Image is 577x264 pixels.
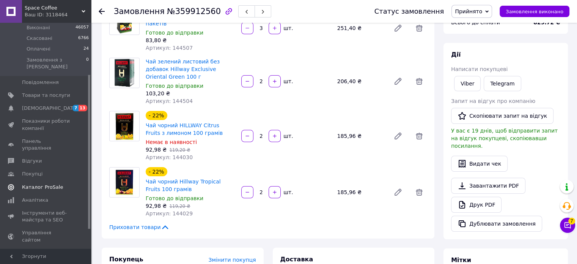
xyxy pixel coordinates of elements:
[25,5,82,11] span: Space Coffee
[146,45,193,51] span: Артикул: 144507
[455,8,482,14] span: Прийнято
[72,105,79,111] span: 7
[334,23,387,33] div: 251,40 ₴
[146,98,193,104] span: Артикул: 144504
[167,7,221,16] span: №359912560
[281,188,294,196] div: шт.
[109,223,170,231] span: Приховати товари
[114,7,165,16] span: Замовлення
[83,46,89,52] span: 24
[27,57,86,70] span: Замовлення з [PERSON_NAME]
[27,35,52,42] span: Скасовані
[281,24,294,32] div: шт.
[451,128,558,149] span: У вас є 19 днів, щоб відправити запит на відгук покупцеві, скопіювавши посилання.
[22,92,70,99] span: Товари та послуги
[22,171,42,177] span: Покупці
[451,98,535,104] span: Запит на відгук про компанію
[390,74,406,89] a: Редагувати
[79,105,87,111] span: 13
[146,36,235,44] div: 83,80 ₴
[451,66,508,72] span: Написати покупцеві
[568,218,575,224] span: 7
[22,197,48,204] span: Аналітика
[22,184,63,191] span: Каталог ProSale
[412,21,427,36] span: Видалити
[146,179,221,192] a: Чай чорний Hillway Tropical Fruits 100 грамів
[390,21,406,36] a: Редагувати
[110,168,139,197] img: Чай чорний Hillway Tropical Fruits 100 грамів
[484,76,521,91] a: Telegram
[75,24,89,31] span: 46057
[334,187,387,198] div: 185,96 ₴
[169,204,190,209] span: 119,20 ₴
[412,74,427,89] span: Видалити
[146,30,203,36] span: Готово до відправки
[22,158,42,164] span: Відгуки
[451,156,508,172] button: Видати чек
[451,108,553,124] button: Скопіювати запит на відгук
[22,210,70,223] span: Інструменти веб-майстра та SEO
[146,147,167,153] span: 92,98 ₴
[146,210,193,217] span: Артикул: 144029
[25,11,91,18] div: Ваш ID: 3118464
[451,256,471,264] span: Мітки
[533,19,560,25] b: 829.72 ₴
[146,195,203,201] span: Готово до відправки
[146,58,220,80] a: Чай зелений листовий без добавок Hillway Exclusive Oriental Green 100 г
[390,128,406,144] a: Редагувати
[27,24,50,31] span: Виконані
[109,256,143,263] span: Покупець
[412,128,427,144] span: Видалити
[412,185,427,200] span: Видалити
[146,83,203,89] span: Готово до відправки
[334,76,387,87] div: 206,40 ₴
[146,122,223,136] a: Чай чорний HILLWAY Citrus Fruits з лимоном 100 грамів
[281,77,294,85] div: шт.
[146,111,167,120] div: - 22%
[169,147,190,153] span: 119,20 ₴
[146,5,231,27] a: Чай чорний фруктовий Hillway Exclusive Tropical fruits 25 пакетів
[334,131,387,141] div: 185,96 ₴
[146,90,235,97] div: 103,20 ₴
[146,154,193,160] span: Артикул: 144030
[560,218,575,233] button: Чат з покупцем7
[22,138,70,152] span: Панель управління
[27,46,50,52] span: Оплачені
[146,203,167,209] span: 92,98 ₴
[22,118,70,131] span: Показники роботи компанії
[99,8,105,15] div: Повернутися назад
[209,257,256,263] span: Змінити покупця
[110,111,139,141] img: Чай чорний HILLWAY Citrus Fruits з лимоном 100 грамів
[451,178,525,194] a: Завантажити PDF
[22,79,59,86] span: Повідомлення
[454,76,481,91] a: Viber
[281,132,294,140] div: шт.
[146,167,167,176] div: - 22%
[390,185,406,200] a: Редагувати
[451,197,502,213] a: Друк PDF
[110,58,139,88] img: Чай зелений листовий без добавок Hillway Exclusive Oriental Green 100 г
[146,139,197,145] span: Немає в наявності
[280,256,313,263] span: Доставка
[451,19,500,25] span: Всього до сплати
[374,8,444,15] div: Статус замовлення
[506,9,563,14] span: Замовлення виконано
[78,35,89,42] span: 6766
[451,51,461,58] span: Дії
[22,105,78,112] span: [DEMOGRAPHIC_DATA]
[22,229,70,243] span: Управління сайтом
[86,57,89,70] span: 0
[500,6,569,17] button: Замовлення виконано
[451,216,542,232] button: Дублювати замовлення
